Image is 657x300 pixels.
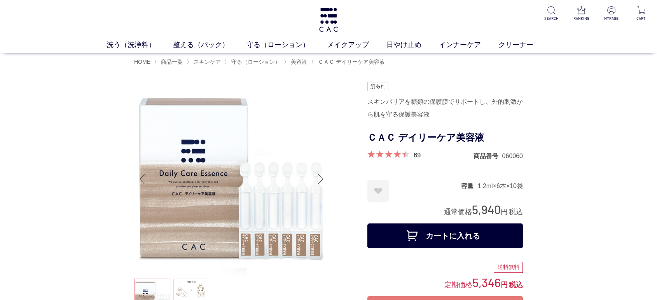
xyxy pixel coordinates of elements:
a: スキンケア [192,59,221,65]
img: 肌あれ [367,82,388,91]
a: ＣＡＣ デイリーケア美容液 [316,59,385,65]
a: SEARCH [542,6,561,21]
li: 〉 [284,58,309,66]
a: 美容液 [289,59,307,65]
a: インナーケア [439,40,498,50]
img: logo [318,8,339,32]
a: クリーナー [498,40,551,50]
span: 5,940 [472,202,501,216]
span: 税込 [509,208,523,216]
li: 〉 [311,58,387,66]
li: 〉 [154,58,185,66]
span: 5,346 [472,275,501,290]
dd: 1.2ml×6本×10袋 [477,182,523,190]
li: 〉 [224,58,282,66]
div: Next slide [313,164,328,195]
a: 洗う（洗浄料） [107,40,173,50]
button: カートに入れる [367,223,523,248]
span: 円 [501,281,508,289]
p: CART [632,16,651,21]
div: 送料無料 [494,262,523,273]
dt: 商品番号 [474,152,502,160]
img: ＣＡＣ デイリーケア美容液 [134,82,328,276]
a: 日やけ止め [386,40,439,50]
span: 商品一覧 [161,59,183,65]
a: CART [632,6,651,21]
a: 守る（ローション） [230,59,280,65]
a: メイクアップ [327,40,386,50]
a: MYPAGE [602,6,621,21]
span: ＣＡＣ デイリーケア美容液 [318,59,385,65]
a: RANKING [572,6,591,21]
h1: ＣＡＣ デイリーケア美容液 [367,129,523,147]
p: MYPAGE [602,16,621,21]
p: RANKING [572,16,591,21]
span: 円 [501,208,508,216]
span: 定期価格 [444,280,472,289]
a: 69 [414,150,421,159]
a: 商品一覧 [159,59,183,65]
a: HOME [134,59,150,65]
p: SEARCH [542,16,561,21]
div: スキンバリアを糖類の保護膜でサポートし、外的刺激から肌を守る保護美容液 [367,95,523,122]
span: 通常価格 [444,208,472,216]
span: 美容液 [291,59,307,65]
span: スキンケア [194,59,221,65]
dd: 060060 [502,152,523,160]
a: お気に入りに登録する [367,180,389,202]
li: 〉 [187,58,223,66]
span: 税込 [509,281,523,289]
a: 守る（ローション） [246,40,327,50]
a: 整える（パック） [173,40,246,50]
dt: 容量 [461,182,477,190]
span: 守る（ローション） [231,59,280,65]
div: Previous slide [134,164,150,195]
